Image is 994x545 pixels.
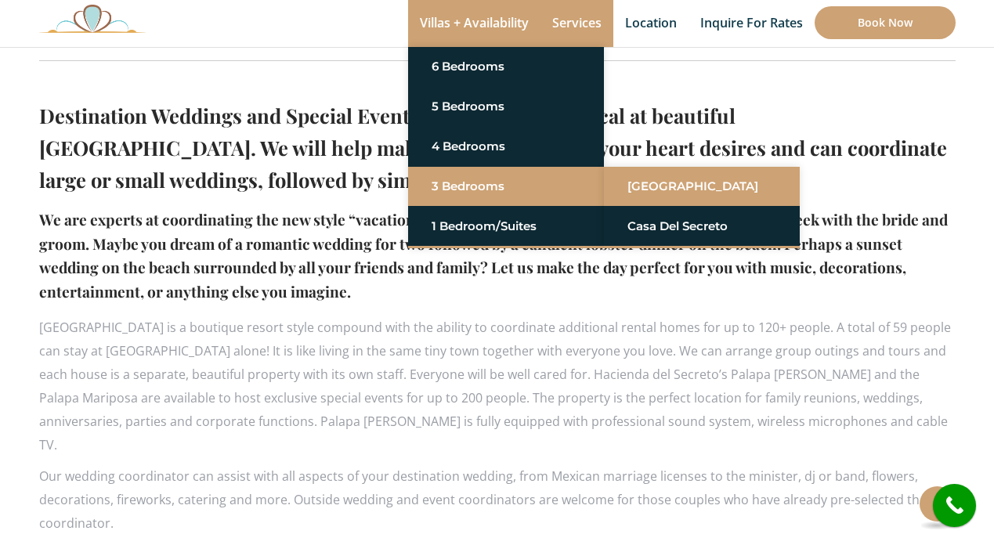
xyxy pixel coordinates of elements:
[933,484,976,527] a: call
[432,52,580,81] a: 6 Bedrooms
[39,316,956,457] p: [GEOGRAPHIC_DATA] is a boutique resort style compound with the ability to coordinate additional r...
[627,172,776,200] a: [GEOGRAPHIC_DATA]
[39,208,956,304] h4: We are experts at coordinating the new style “vacation wedding” where family and friends gather t...
[937,488,972,523] i: call
[39,464,956,535] p: Our wedding coordinator can assist with all aspects of your destination wedding, from Mexican mar...
[432,92,580,121] a: 5 Bedrooms
[815,6,956,39] a: Book Now
[432,212,580,240] a: 1 Bedroom/Suites
[432,172,580,200] a: 3 Bedrooms
[432,132,580,161] a: 4 Bedrooms
[39,4,146,33] img: Awesome Logo
[39,99,956,196] h2: Destination Weddings and Special Events Weddings are magical at beautiful [GEOGRAPHIC_DATA]. We w...
[627,212,776,240] a: Casa del Secreto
